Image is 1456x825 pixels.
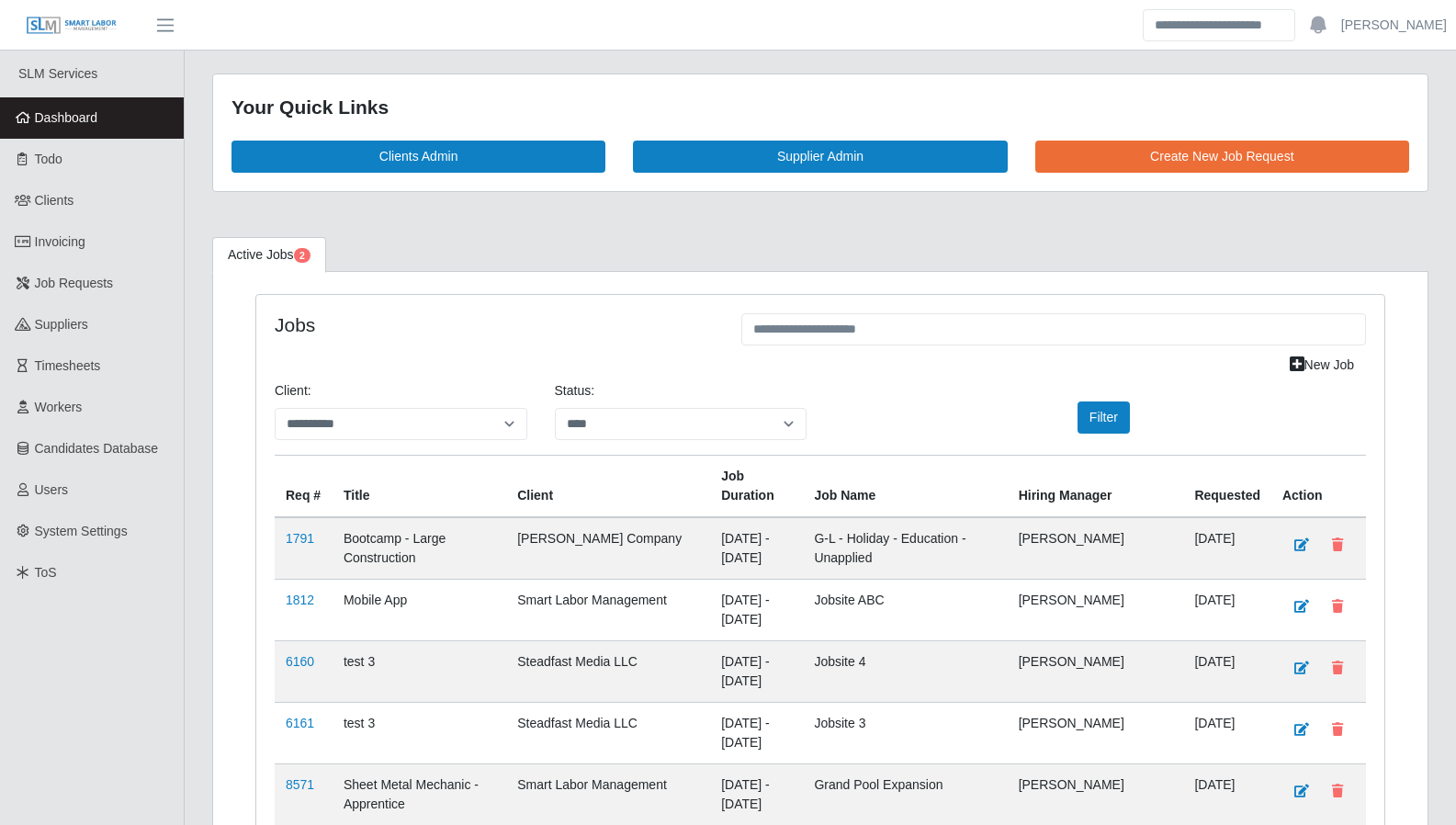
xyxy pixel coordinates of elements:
[1008,763,1184,825] td: [PERSON_NAME]
[803,763,1007,825] td: Grand Pool Expansion
[1008,517,1184,580] td: [PERSON_NAME]
[1008,455,1184,517] th: Hiring Manager
[506,640,710,702] td: Steadfast Media LLC
[35,317,88,332] span: Suppliers
[710,455,803,517] th: Job Duration
[803,517,1007,580] td: G-L - Holiday - Education - Unapplied
[275,455,333,517] th: Req #
[710,517,803,580] td: [DATE] - [DATE]
[35,234,85,249] span: Invoicing
[275,381,311,401] label: Client:
[35,358,101,373] span: Timesheets
[26,16,118,36] img: SLM Logo
[35,110,98,125] span: Dashboard
[35,524,128,538] span: System Settings
[1278,349,1366,381] a: New Job
[1183,640,1271,702] td: [DATE]
[35,482,69,497] span: Users
[803,702,1007,763] td: Jobsite 3
[803,579,1007,640] td: Jobsite ABC
[286,593,314,607] a: 1812
[286,654,314,669] a: 6160
[231,141,605,173] a: Clients Admin
[710,702,803,763] td: [DATE] - [DATE]
[286,716,314,730] a: 6161
[286,777,314,792] a: 8571
[1008,640,1184,702] td: [PERSON_NAME]
[710,763,803,825] td: [DATE] - [DATE]
[1078,401,1130,434] button: Filter
[333,763,506,825] td: Sheet Metal Mechanic - Apprentice
[1271,455,1366,517] th: Action
[710,579,803,640] td: [DATE] - [DATE]
[1035,141,1409,173] a: Create New Job Request
[1183,517,1271,580] td: [DATE]
[1183,763,1271,825] td: [DATE]
[1143,9,1295,41] input: Search
[506,579,710,640] td: Smart Labor Management
[212,237,326,273] a: Active Jobs
[35,400,83,414] span: Workers
[35,276,114,290] span: Job Requests
[18,66,97,81] span: SLM Services
[803,455,1007,517] th: Job Name
[275,313,714,336] h4: Jobs
[506,702,710,763] td: Steadfast Media LLC
[710,640,803,702] td: [DATE] - [DATE]
[1183,579,1271,640] td: [DATE]
[555,381,595,401] label: Status:
[333,455,506,517] th: Title
[506,763,710,825] td: Smart Labor Management
[803,640,1007,702] td: Jobsite 4
[35,441,159,456] span: Candidates Database
[506,455,710,517] th: Client
[1008,702,1184,763] td: [PERSON_NAME]
[333,640,506,702] td: test 3
[35,152,62,166] span: Todo
[333,702,506,763] td: test 3
[35,193,74,208] span: Clients
[231,93,1409,122] div: Your Quick Links
[1183,455,1271,517] th: Requested
[1008,579,1184,640] td: [PERSON_NAME]
[35,565,57,580] span: ToS
[1341,16,1447,35] a: [PERSON_NAME]
[333,517,506,580] td: Bootcamp - Large Construction
[633,141,1007,173] a: Supplier Admin
[294,248,310,263] span: Pending Jobs
[506,517,710,580] td: [PERSON_NAME] Company
[286,531,314,546] a: 1791
[1183,702,1271,763] td: [DATE]
[333,579,506,640] td: Mobile App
